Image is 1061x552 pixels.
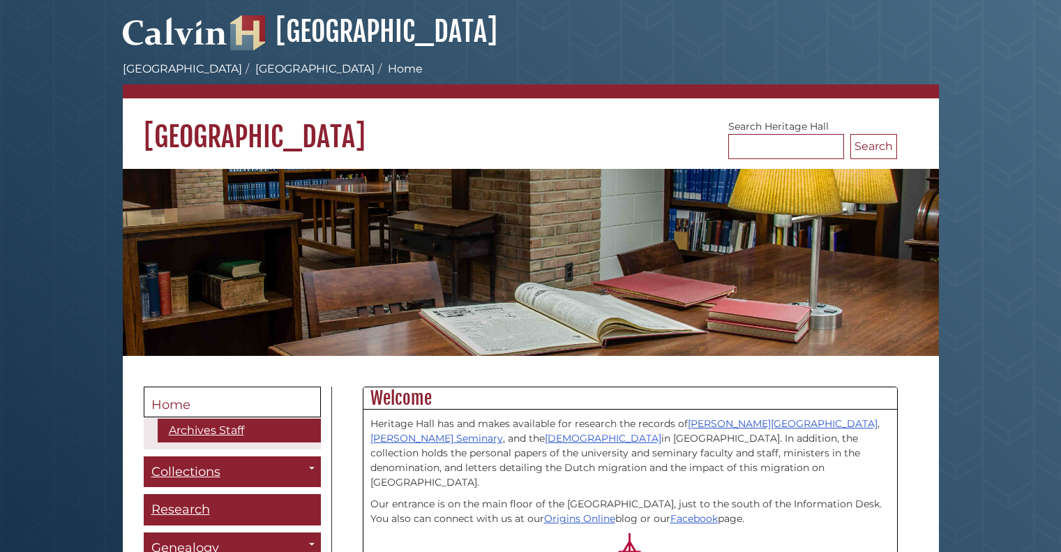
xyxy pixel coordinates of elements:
[688,417,878,430] a: [PERSON_NAME][GEOGRAPHIC_DATA]
[670,512,718,525] a: Facebook
[123,32,227,45] a: Calvin University
[370,432,503,445] a: [PERSON_NAME] Seminary
[144,456,321,488] a: Collections
[850,134,897,159] button: Search
[151,397,190,412] span: Home
[123,11,227,50] img: Calvin
[230,15,265,50] img: Hekman Library Logo
[123,62,242,75] a: [GEOGRAPHIC_DATA]
[370,417,890,490] p: Heritage Hall has and makes available for research the records of , , and the in [GEOGRAPHIC_DATA...
[230,14,497,49] a: [GEOGRAPHIC_DATA]
[123,98,939,154] h1: [GEOGRAPHIC_DATA]
[370,497,890,526] p: Our entrance is on the main floor of the [GEOGRAPHIC_DATA], just to the south of the Information ...
[544,512,615,525] a: Origins Online
[151,464,220,479] span: Collections
[123,61,939,98] nav: breadcrumb
[151,502,210,517] span: Research
[255,62,375,75] a: [GEOGRAPHIC_DATA]
[158,419,321,442] a: Archives Staff
[375,61,423,77] li: Home
[144,494,321,525] a: Research
[545,432,661,445] a: [DEMOGRAPHIC_DATA]
[144,387,321,417] a: Home
[363,387,897,410] h2: Welcome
